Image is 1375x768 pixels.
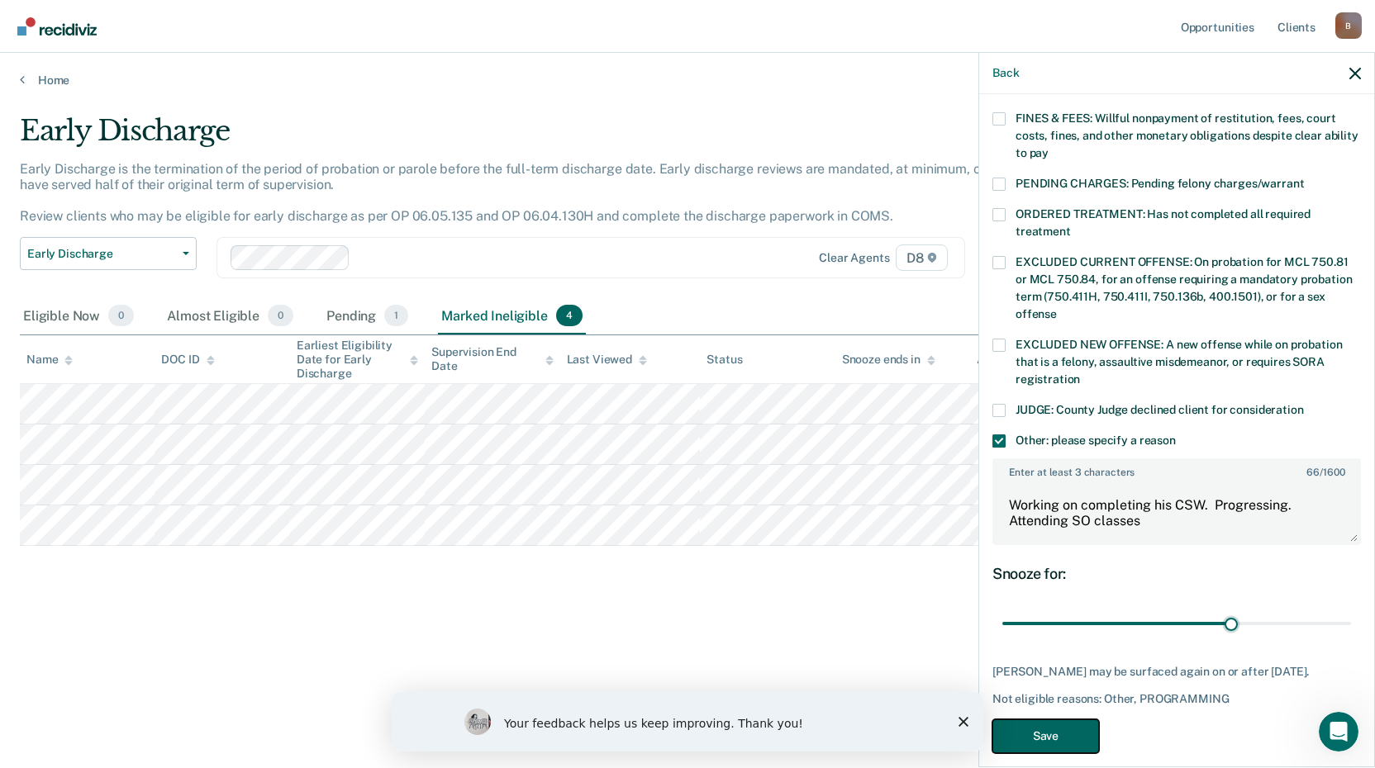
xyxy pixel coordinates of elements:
[1016,255,1352,320] span: EXCLUDED CURRENT OFFENSE: On probation for MCL 750.81 or MCL 750.84, for an offense requiring a m...
[161,353,214,367] div: DOC ID
[1335,12,1362,39] button: Profile dropdown button
[297,339,418,380] div: Earliest Eligibility Date for Early Discharge
[268,305,293,326] span: 0
[567,353,647,367] div: Last Viewed
[1016,177,1304,190] span: PENDING CHARGES: Pending felony charges/warrant
[20,114,1051,161] div: Early Discharge
[20,161,1046,225] p: Early Discharge is the termination of the period of probation or parole before the full-term disc...
[556,305,583,326] span: 4
[994,460,1359,478] label: Enter at least 3 characters
[1319,712,1358,751] iframe: Intercom live chat
[164,298,297,334] div: Almost Eligible
[108,305,134,326] span: 0
[977,353,1054,367] div: Assigned to
[1016,434,1176,447] span: Other: please specify a reason
[26,353,73,367] div: Name
[392,692,983,751] iframe: Survey by Kim from Recidiviz
[1016,338,1342,386] span: EXCLUDED NEW OFFENSE: A new offense while on probation that is a felony, assaultive misdemeanor, ...
[896,244,948,271] span: D8
[819,251,889,265] div: Clear agents
[1016,207,1311,238] span: ORDERED TREATMENT: Has not completed all required treatment
[1306,467,1320,478] span: 66
[384,305,408,326] span: 1
[842,353,935,367] div: Snooze ends in
[17,17,97,36] img: Recidiviz
[1016,111,1358,159] span: FINES & FEES: Willful nonpayment of restitution, fees, court costs, fines, and other monetary obl...
[992,665,1361,679] div: [PERSON_NAME] may be surfaced again on or after [DATE].
[707,353,742,367] div: Status
[992,66,1019,80] button: Back
[992,565,1361,583] div: Snooze for:
[994,482,1359,543] textarea: Working on completing his CSW. Progressing. Attending SO classes
[27,247,176,261] span: Early Discharge
[431,345,553,373] div: Supervision End Date
[992,719,1099,753] button: Save
[20,298,137,334] div: Eligible Now
[1306,467,1344,478] span: / 1600
[323,298,412,334] div: Pending
[1016,403,1304,416] span: JUDGE: County Judge declined client for consideration
[992,692,1361,706] div: Not eligible reasons: Other, PROGRAMMING
[1335,12,1362,39] div: B
[438,298,586,334] div: Marked Ineligible
[20,73,1355,88] a: Home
